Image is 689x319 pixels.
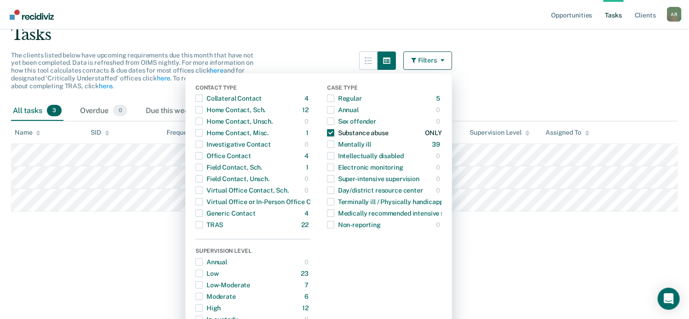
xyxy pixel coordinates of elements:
div: 0 [436,183,442,198]
div: Open Intercom Messenger [658,288,680,310]
a: here [99,82,112,90]
div: Annual [327,103,359,117]
div: All tasks3 [11,101,63,121]
div: Field Contact, Unsch. [195,171,270,186]
div: Home Contact, Misc. [195,125,269,140]
div: Electronic monitoring [327,160,403,175]
div: Collateral Contact [195,91,262,106]
div: Low [195,266,219,281]
img: Recidiviz [10,10,54,20]
div: 4 [304,206,310,221]
div: 6 [304,289,310,304]
div: 0 [304,137,310,152]
div: 0 [304,114,310,129]
div: Moderate [195,289,236,304]
div: TRAS [195,217,223,232]
div: SID [91,129,109,137]
div: Frequency [167,129,198,137]
div: 0 [436,217,442,232]
div: 1 [306,125,310,140]
div: Generic Contact [195,206,256,221]
div: 12 [302,301,310,315]
div: Office Contact [195,148,251,163]
div: 0 [436,160,442,175]
div: Substance abuse [327,125,389,140]
div: Home Contact, Unsch. [195,114,273,129]
div: 0 [304,171,310,186]
div: Investigative Contact [195,137,271,152]
button: Filters [403,51,452,70]
div: Due this week0 [144,101,213,121]
div: Low-Moderate [195,278,250,292]
div: Regular [327,91,362,106]
span: The clients listed below have upcoming requirements due this month that have not yet been complet... [11,51,253,90]
div: 4 [304,148,310,163]
div: 39 [432,137,442,152]
div: Supervision Level [470,129,530,137]
div: Case Type [327,85,442,93]
div: Medically recommended intensive supervision [327,206,475,221]
div: Non-reporting [327,217,381,232]
div: Tasks [11,25,678,44]
div: Annual [195,255,227,269]
a: here [157,74,170,82]
div: Super-intensive supervision [327,171,419,186]
div: Virtual Office Contact, Sch. [195,183,289,198]
div: 0 [436,114,442,129]
div: 4 [304,91,310,106]
div: Day/district resource center [327,183,423,198]
div: Name [15,129,40,137]
button: Profile dropdown button [667,7,682,22]
div: Virtual Office or In-Person Office Contact [195,194,331,209]
div: 22 [301,217,310,232]
div: Field Contact, Sch. [195,160,262,175]
div: Home Contact, Sch. [195,103,265,117]
div: Contact Type [195,85,310,93]
div: A R [667,7,682,22]
div: Intellectually disabled [327,148,404,163]
div: 12 [302,103,310,117]
span: 0 [113,105,127,117]
div: Sex offender [327,114,376,129]
span: 3 [47,105,62,117]
div: Terminally ill / Physically handicapped [327,194,451,209]
div: ONLY [425,125,442,140]
div: 1 [306,160,310,175]
div: Assigned To [546,129,590,137]
div: 0 [304,255,310,269]
div: Supervision Level [195,248,310,256]
div: 7 [304,278,310,292]
a: here [210,67,223,74]
div: Mentally ill [327,137,371,152]
div: 0 [436,103,442,117]
div: Overdue0 [78,101,129,121]
div: 0 [304,183,310,198]
div: 5 [436,91,442,106]
div: 23 [301,266,310,281]
div: High [195,301,221,315]
div: 0 [436,171,442,186]
div: 0 [436,148,442,163]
